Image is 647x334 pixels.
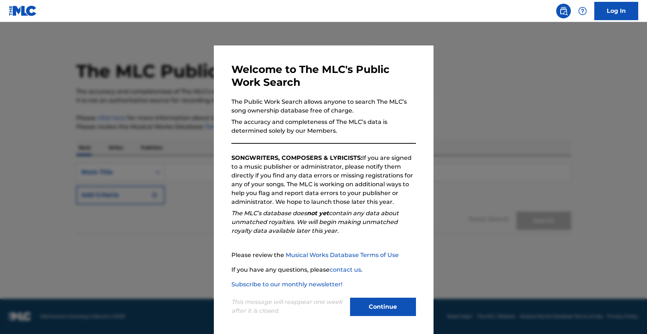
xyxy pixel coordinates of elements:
[231,298,346,315] p: This message will reappear one week after it is closed.
[231,118,416,135] p: The accuracy and completeness of The MLC’s data is determined solely by our Members.
[556,4,571,18] a: Public Search
[231,210,399,234] em: The MLC’s database does contain any data about unmatched royalties. We will begin making unmatche...
[307,210,329,217] strong: not yet
[231,281,342,288] a: Subscribe to our monthly newsletter!
[559,7,568,15] img: search
[286,252,399,258] a: Musical Works Database Terms of Use
[350,298,416,316] button: Continue
[610,299,647,334] iframe: Chat Widget
[231,63,416,89] h3: Welcome to The MLC's Public Work Search
[231,265,416,274] p: If you have any questions, please .
[575,4,590,18] div: Help
[578,7,587,15] img: help
[330,266,361,273] a: contact us
[231,98,416,115] p: The Public Work Search allows anyone to search The MLC’s song ownership database free of charge.
[594,2,638,20] a: Log In
[231,154,416,206] p: If you are signed to a music publisher or administrator, please notify them directly if you find ...
[231,251,416,260] p: Please review the
[231,154,362,161] strong: SONGWRITERS, COMPOSERS & LYRICISTS:
[9,5,37,16] img: MLC Logo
